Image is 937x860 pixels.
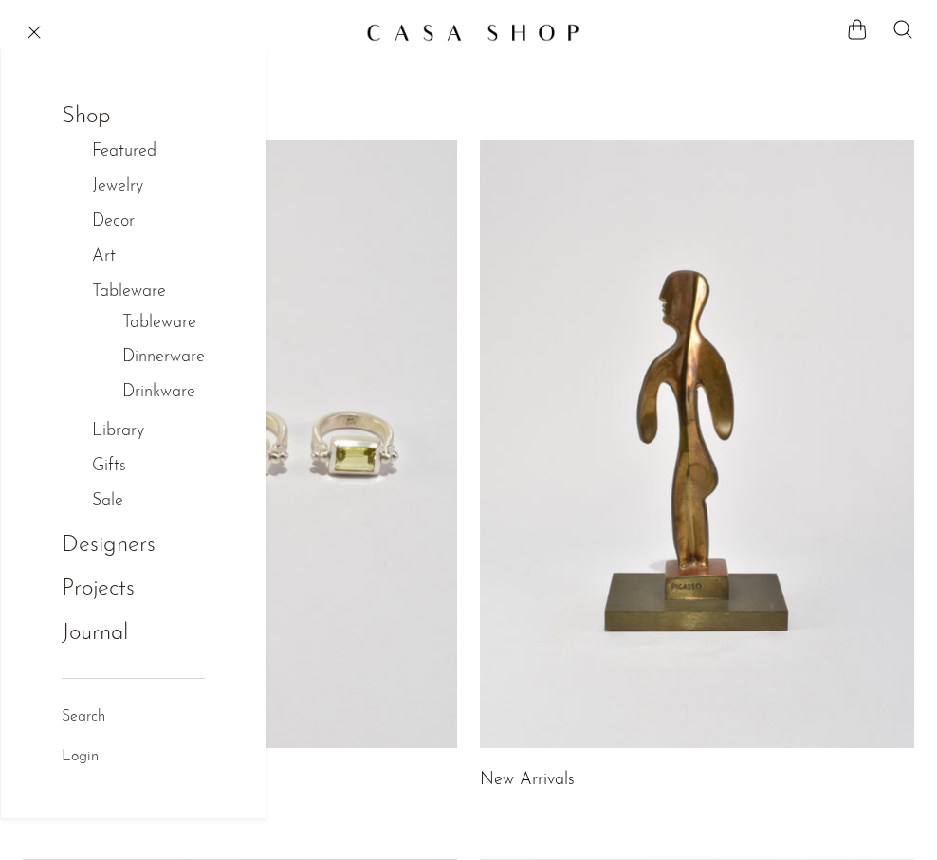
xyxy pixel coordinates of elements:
[122,344,205,372] a: Dinnerware
[92,418,164,446] a: Library
[62,571,160,607] a: Projects
[62,135,205,520] ul: Shop
[92,279,186,306] a: Tableware
[62,99,136,135] a: Shop
[480,772,575,789] a: New Arrivals
[92,488,143,516] a: Sale
[62,95,205,655] ul: NEW HEADER MENU
[92,453,146,481] a: Gifts
[23,21,46,44] button: Menu
[62,615,128,651] a: Journal
[92,306,205,412] ul: Tableware
[92,174,163,201] a: Jewelry
[92,209,155,236] a: Decor
[92,138,176,166] a: Featured
[122,310,196,338] a: Tableware
[62,745,99,770] a: Login
[92,244,136,271] a: Art
[122,379,195,407] a: Drinkware
[62,705,105,730] a: Search
[62,527,156,563] a: Designers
